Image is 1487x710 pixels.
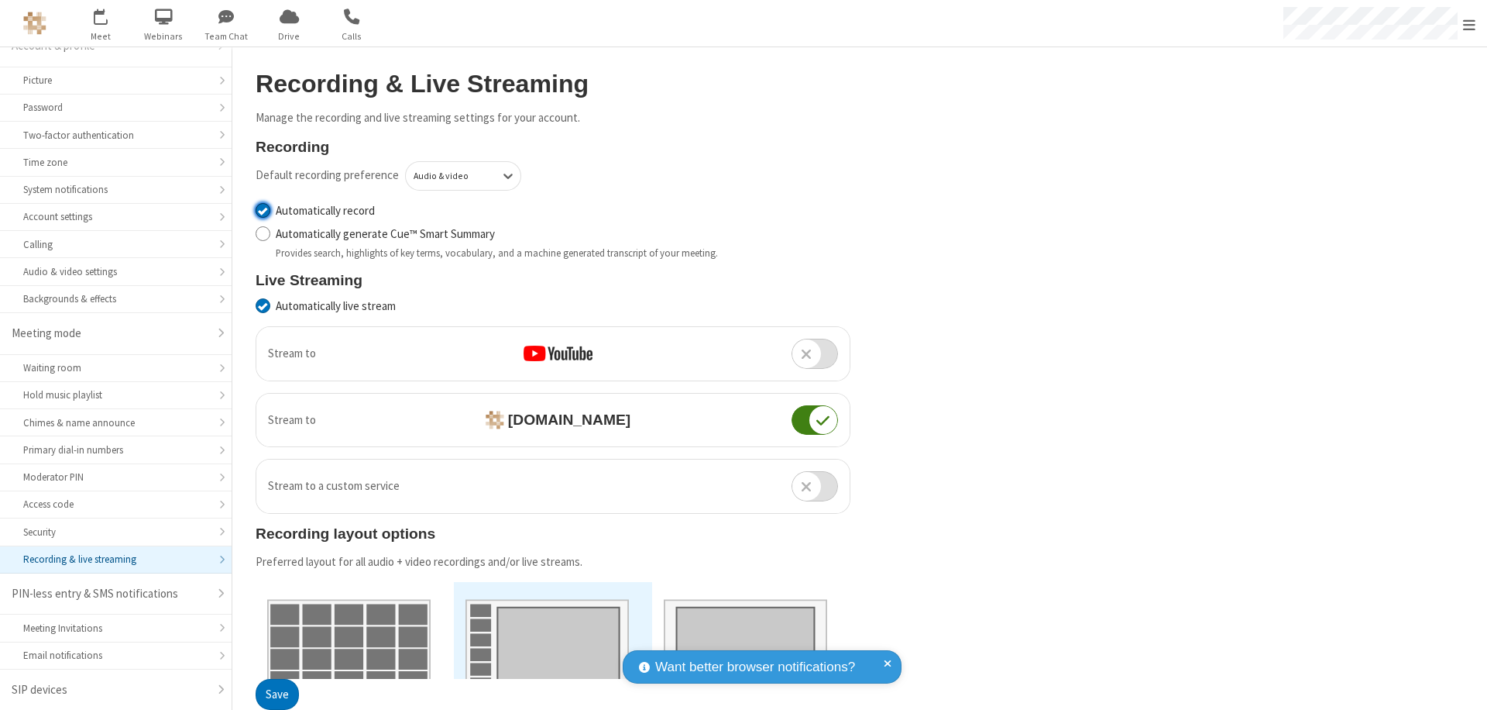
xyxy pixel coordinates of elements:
[23,360,208,375] div: Waiting room
[135,29,193,43] span: Webinars
[1448,670,1475,699] iframe: Chat
[256,109,850,127] p: Manage the recording and live streaming settings for your account.
[276,298,850,315] label: Automatically live stream
[23,648,208,663] div: Email notifications
[23,100,208,115] div: Password
[23,128,208,143] div: Two-factor authentication
[23,415,208,430] div: Chimes & name announce
[486,411,504,429] img: callbridge.rocks
[260,29,318,43] span: Drive
[323,29,381,43] span: Calls
[267,588,431,696] img: Gallery
[256,526,850,542] h4: Recording layout options
[465,588,629,696] img: Speaker with left side tiles
[474,411,630,429] h4: [DOMAIN_NAME]
[256,167,399,184] span: Default recording preference
[23,621,208,636] div: Meeting Invitations
[256,71,850,98] h2: Recording & Live Streaming
[276,226,850,243] label: Automatically generate Cue™ Smart Summary
[23,291,208,306] div: Backgrounds & effects
[256,460,850,513] li: Stream to a custom service
[23,209,208,224] div: Account settings
[23,155,208,170] div: Time zone
[23,237,208,252] div: Calling
[23,525,208,539] div: Security
[23,73,208,88] div: Picture
[12,325,208,343] div: Meeting mode
[655,657,855,677] span: Want better browser notifications?
[256,139,850,155] h4: Recording
[23,182,208,197] div: System notifications
[23,497,208,512] div: Access code
[23,12,46,35] img: QA Selenium DO NOT DELETE OR CHANGE
[105,9,115,20] div: 1
[23,470,208,484] div: Moderator PIN
[256,272,850,288] h4: Live Streaming
[197,29,256,43] span: Team Chat
[664,588,827,696] img: Speaker only (no tiles)
[524,346,592,361] img: YOUTUBE
[256,394,850,447] li: Stream to
[256,327,850,381] li: Stream to
[276,246,850,260] div: Provides search, highlights of key terms, vocabulary, and a machine generated transcript of your ...
[72,29,130,43] span: Meet
[23,552,208,567] div: Recording & live streaming
[23,264,208,279] div: Audio & video settings
[12,585,208,603] div: PIN-less entry & SMS notifications
[12,681,208,699] div: SIP devices
[276,202,850,220] label: Automatically record
[256,553,850,571] p: Preferred layout for all audio + video recordings and/or live streams.
[414,169,487,183] div: Audio & video
[23,443,208,457] div: Primary dial-in numbers
[23,388,208,402] div: Hold music playlist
